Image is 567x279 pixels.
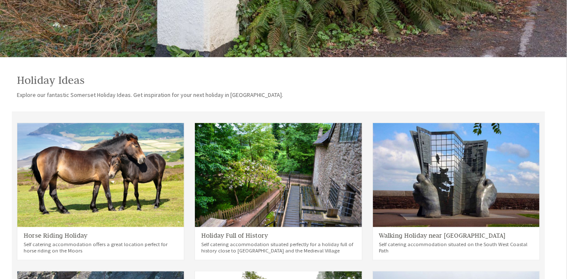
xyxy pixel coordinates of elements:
[373,241,540,254] p: Self catering accommodation situated on the South West Coastal Path
[17,241,184,254] p: Self catering accommodation offers a great location perfect for horse riding on the Moors
[24,231,87,239] a: Horse Riding Holiday
[195,241,362,254] p: Self catering accommodation situated perfectly for a holiday full of history close to [GEOGRAPHIC...
[195,123,362,227] img: 'Holiday Full of History' - Holiday Ideas
[379,231,506,239] a: Walking Holiday near [GEOGRAPHIC_DATA]
[17,91,540,99] p: Explore our fantastic Somerset Holiday Ideas. Get inspiration for your next holiday in [GEOGRAPHI...
[17,73,540,87] h1: Holiday Ideas
[373,123,540,227] img: 'Walking Holiday near South West Coast Path' - Holiday Ideas
[17,123,184,227] img: 'Horse Riding Holiday' - Holiday Ideas
[201,231,268,239] a: Holiday Full of History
